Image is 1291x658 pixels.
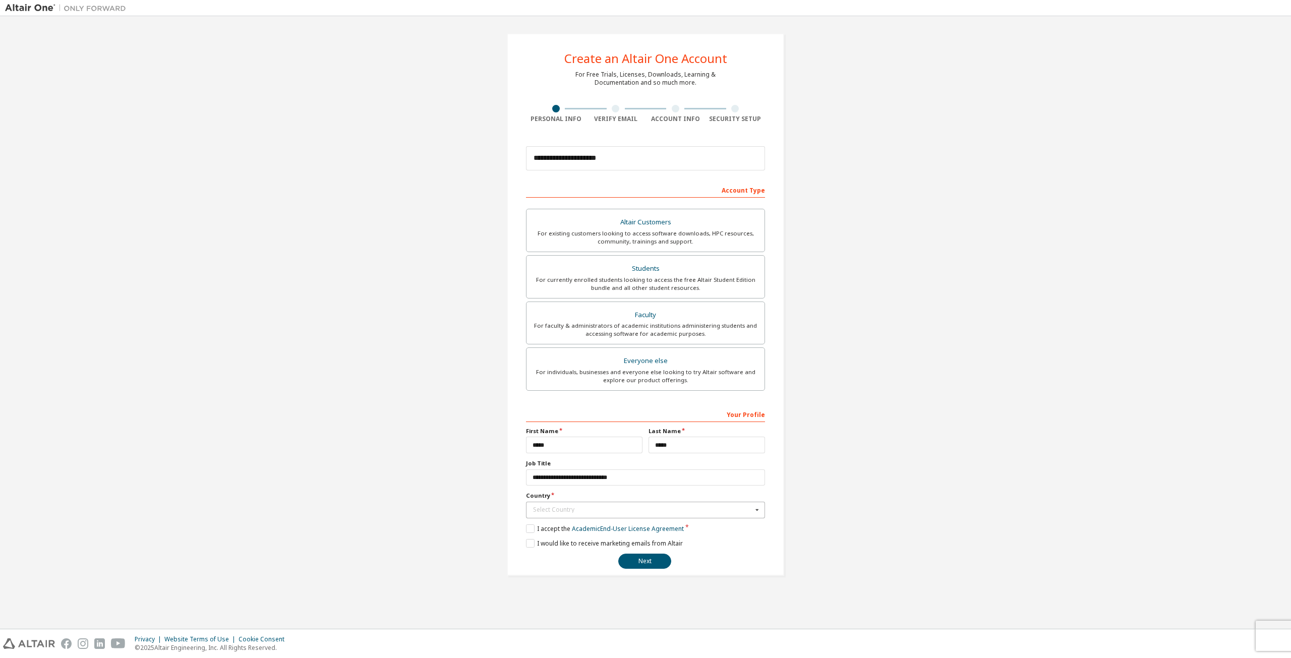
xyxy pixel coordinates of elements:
[526,492,765,500] label: Country
[533,215,758,229] div: Altair Customers
[649,427,765,435] label: Last Name
[533,308,758,322] div: Faculty
[533,354,758,368] div: Everyone else
[239,635,290,643] div: Cookie Consent
[618,554,671,569] button: Next
[526,427,642,435] label: First Name
[5,3,131,13] img: Altair One
[533,262,758,276] div: Students
[526,115,586,123] div: Personal Info
[533,276,758,292] div: For currently enrolled students looking to access the free Altair Student Edition bundle and all ...
[533,229,758,246] div: For existing customers looking to access software downloads, HPC resources, community, trainings ...
[564,52,727,65] div: Create an Altair One Account
[526,459,765,467] label: Job Title
[526,539,683,548] label: I would like to receive marketing emails from Altair
[533,368,758,384] div: For individuals, businesses and everyone else looking to try Altair software and explore our prod...
[111,638,126,649] img: youtube.svg
[61,638,72,649] img: facebook.svg
[575,71,716,87] div: For Free Trials, Licenses, Downloads, Learning & Documentation and so much more.
[164,635,239,643] div: Website Terms of Use
[533,507,752,513] div: Select Country
[706,115,766,123] div: Security Setup
[572,524,684,533] a: Academic End-User License Agreement
[135,635,164,643] div: Privacy
[78,638,88,649] img: instagram.svg
[645,115,706,123] div: Account Info
[94,638,105,649] img: linkedin.svg
[533,322,758,338] div: For faculty & administrators of academic institutions administering students and accessing softwa...
[526,182,765,198] div: Account Type
[586,115,646,123] div: Verify Email
[135,643,290,652] p: © 2025 Altair Engineering, Inc. All Rights Reserved.
[526,524,684,533] label: I accept the
[526,406,765,422] div: Your Profile
[3,638,55,649] img: altair_logo.svg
